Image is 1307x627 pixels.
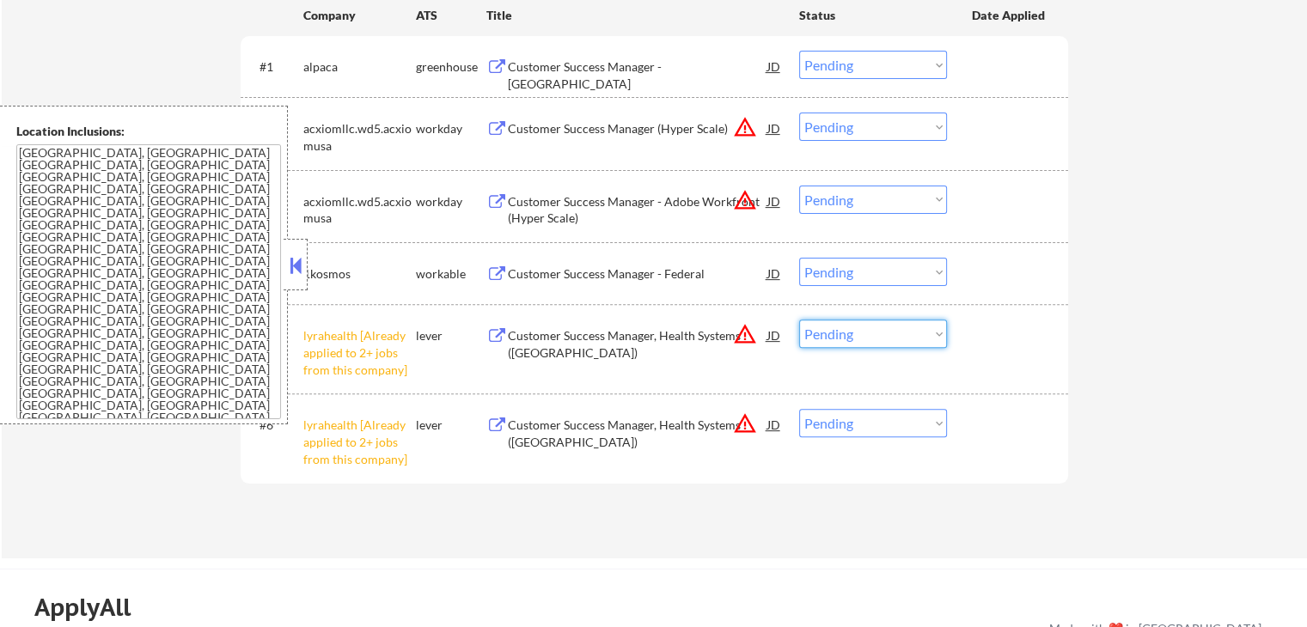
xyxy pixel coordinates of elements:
[303,417,416,467] div: lyrahealth [Already applied to 2+ jobs from this company]
[508,58,767,92] div: Customer Success Manager - [GEOGRAPHIC_DATA]
[508,265,767,283] div: Customer Success Manager - Federal
[972,7,1047,24] div: Date Applied
[508,327,767,361] div: Customer Success Manager, Health Systems ([GEOGRAPHIC_DATA])
[733,188,757,212] button: warning_amber
[508,120,767,137] div: Customer Success Manager (Hyper Scale)
[733,115,757,139] button: warning_amber
[416,193,486,210] div: workday
[260,58,290,76] div: #1
[416,7,486,24] div: ATS
[766,320,783,350] div: JD
[303,327,416,378] div: lyrahealth [Already applied to 2+ jobs from this company]
[486,7,783,24] div: Title
[766,186,783,216] div: JD
[303,7,416,24] div: Company
[416,265,486,283] div: workable
[303,58,416,76] div: alpaca
[508,193,767,227] div: Customer Success Manager - Adobe Workfront (Hyper Scale)
[416,327,486,344] div: lever
[16,123,281,140] div: Location Inclusions:
[34,593,150,622] div: ApplyAll
[733,411,757,435] button: warning_amber
[416,58,486,76] div: greenhouse
[508,417,767,450] div: Customer Success Manager, Health Systems ([GEOGRAPHIC_DATA])
[303,193,416,227] div: acxiomllc.wd5.acxiomusa
[766,51,783,82] div: JD
[416,417,486,434] div: lever
[260,417,290,434] div: #6
[303,265,416,283] div: 1kosmos
[766,113,783,143] div: JD
[766,258,783,289] div: JD
[766,409,783,440] div: JD
[416,120,486,137] div: workday
[303,120,416,154] div: acxiomllc.wd5.acxiomusa
[733,322,757,346] button: warning_amber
